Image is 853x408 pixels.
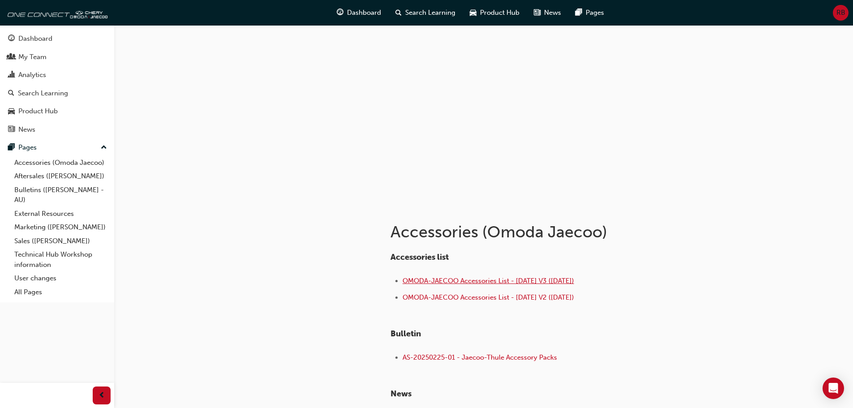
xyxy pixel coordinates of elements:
[390,329,421,339] span: Bulletin
[11,207,111,221] a: External Resources
[337,7,343,18] span: guage-icon
[347,8,381,18] span: Dashboard
[575,7,582,18] span: pages-icon
[18,125,35,135] div: News
[11,220,111,234] a: Marketing ([PERSON_NAME])
[463,4,527,22] a: car-iconProduct Hub
[4,121,111,138] a: News
[403,293,574,301] a: OMODA-JAECOO Accessories List - [DATE] V2 ([DATE])
[568,4,611,22] a: pages-iconPages
[11,183,111,207] a: Bulletins ([PERSON_NAME] - AU)
[527,4,568,22] a: news-iconNews
[480,8,519,18] span: Product Hub
[4,103,111,120] a: Product Hub
[11,285,111,299] a: All Pages
[4,29,111,139] button: DashboardMy TeamAnalyticsSearch LearningProduct HubNews
[390,389,411,399] span: ​News
[18,106,58,116] div: Product Hub
[395,7,402,18] span: search-icon
[4,49,111,65] a: My Team
[18,34,52,44] div: Dashboard
[8,35,15,43] span: guage-icon
[8,144,15,152] span: pages-icon
[18,88,68,99] div: Search Learning
[11,271,111,285] a: User changes
[18,142,37,153] div: Pages
[470,7,476,18] span: car-icon
[4,139,111,156] button: Pages
[11,156,111,170] a: Accessories (Omoda Jaecoo)
[403,353,557,361] a: AS-20250225-01 - Jaecoo-Thule Accessory Packs
[8,107,15,116] span: car-icon
[8,126,15,134] span: news-icon
[836,8,845,18] span: RB
[11,169,111,183] a: Aftersales ([PERSON_NAME])
[534,7,540,18] span: news-icon
[390,222,684,242] h1: Accessories (Omoda Jaecoo)
[330,4,388,22] a: guage-iconDashboard
[833,5,849,21] button: RB
[18,52,47,62] div: My Team
[388,4,463,22] a: search-iconSearch Learning
[8,90,14,98] span: search-icon
[586,8,604,18] span: Pages
[405,8,455,18] span: Search Learning
[99,390,105,401] span: prev-icon
[823,378,844,399] div: Open Intercom Messenger
[403,277,574,285] a: OMODA-JAECOO Accessories List - [DATE] V3 ([DATE])
[18,70,46,80] div: Analytics
[8,53,15,61] span: people-icon
[544,8,561,18] span: News
[4,30,111,47] a: Dashboard
[4,85,111,102] a: Search Learning
[390,252,449,262] span: Accessories list
[11,234,111,248] a: Sales ([PERSON_NAME])
[101,142,107,154] span: up-icon
[4,4,107,21] img: oneconnect
[8,71,15,79] span: chart-icon
[4,67,111,83] a: Analytics
[11,248,111,271] a: Technical Hub Workshop information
